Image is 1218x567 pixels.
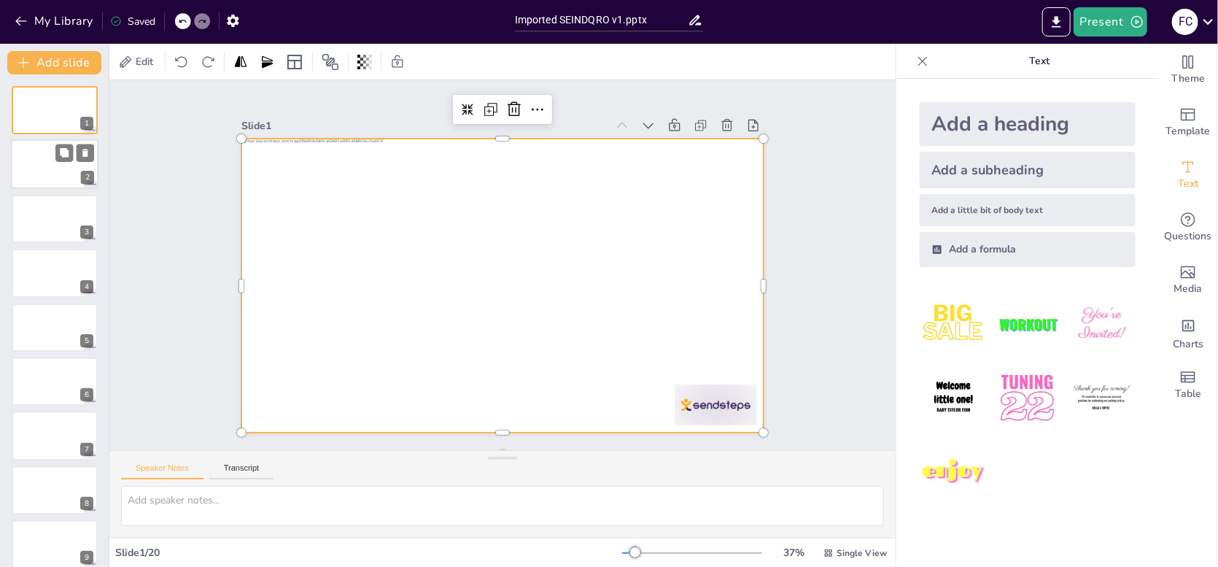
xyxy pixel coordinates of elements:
[121,463,203,479] button: Speaker Notes
[1172,7,1198,36] button: F C
[283,50,306,74] div: Layout
[993,290,1061,358] img: 2.jpeg
[1165,228,1212,244] span: Questions
[80,443,93,456] div: 7
[1159,44,1217,96] div: Change the overall theme
[12,358,98,406] div: 6
[1173,336,1203,352] span: Charts
[80,551,93,564] div: 9
[1068,290,1136,358] img: 3.jpeg
[1042,7,1071,36] button: Export to PowerPoint
[1178,176,1198,192] span: Text
[11,140,98,190] div: 2
[1175,386,1201,402] span: Table
[80,388,93,401] div: 6
[920,364,988,432] img: 4.jpeg
[12,249,98,297] div: 4
[209,463,274,479] button: Transcript
[920,152,1136,188] div: Add a subheading
[920,102,1136,146] div: Add a heading
[920,290,988,358] img: 1.jpeg
[12,412,98,460] div: 7
[12,304,98,352] div: 5
[993,364,1061,432] img: 5.jpeg
[1171,71,1205,87] span: Theme
[1159,201,1217,254] div: Get real-time input from your audience
[934,44,1144,79] p: Text
[12,195,98,243] div: 3
[80,497,93,510] div: 8
[110,15,155,28] div: Saved
[1074,7,1147,36] button: Present
[80,280,93,293] div: 4
[1159,149,1217,201] div: Add text boxes
[777,546,812,560] div: 37 %
[81,171,94,185] div: 2
[11,9,99,33] button: My Library
[920,232,1136,267] div: Add a formula
[80,334,93,347] div: 5
[12,466,98,514] div: 8
[77,144,94,162] button: Delete Slide
[1068,364,1136,432] img: 6.jpeg
[920,439,988,506] img: 7.jpeg
[322,53,339,71] span: Position
[55,144,73,162] button: Duplicate Slide
[920,194,1136,226] div: Add a little bit of body text
[1159,359,1217,412] div: Add a table
[1159,96,1217,149] div: Add ready made slides
[1166,123,1211,139] span: Template
[12,86,98,134] div: 1
[515,9,688,31] input: Insert title
[1174,281,1203,297] span: Media
[1159,254,1217,306] div: Add images, graphics, shapes or video
[837,547,887,559] span: Single View
[80,225,93,239] div: 3
[133,55,156,69] span: Edit
[80,117,93,130] div: 1
[115,546,622,560] div: Slide 1 / 20
[1172,9,1198,35] div: F C
[1159,306,1217,359] div: Add charts and graphs
[7,51,101,74] button: Add slide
